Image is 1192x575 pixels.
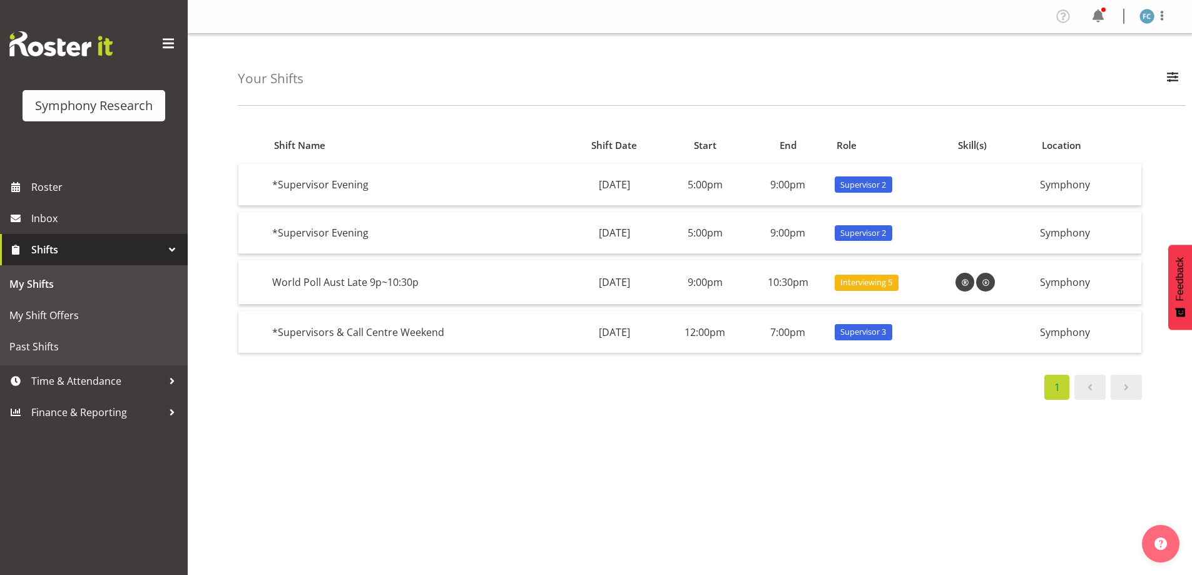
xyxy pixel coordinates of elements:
td: 9:00pm [746,212,830,254]
img: Rosterit website logo [9,31,113,56]
td: [DATE] [566,260,664,305]
span: Past Shifts [9,337,178,356]
span: Supervisor 3 [840,326,886,338]
img: fisi-cook-lagatule1979.jpg [1139,9,1154,24]
td: World Poll Aust Late 9p~10:30p [267,260,566,305]
span: Time & Attendance [31,372,163,390]
td: [DATE] [566,311,664,352]
td: 9:00pm [663,260,746,305]
td: Symphony [1035,164,1141,206]
span: Supervisor 2 [840,179,886,191]
td: 5:00pm [663,212,746,254]
td: 5:00pm [663,164,746,206]
h4: Your Shifts [238,71,303,86]
span: Role [837,138,857,153]
span: Inbox [31,209,181,228]
span: End [780,138,797,153]
td: Symphony [1035,260,1141,305]
td: *Supervisor Evening [267,212,566,254]
span: Interviewing 5 [840,277,892,288]
span: Feedback [1174,257,1186,301]
div: Symphony Research [35,96,153,115]
span: Roster [31,178,181,196]
td: [DATE] [566,164,664,206]
span: Shift Name [274,138,325,153]
td: 12:00pm [663,311,746,352]
a: My Shift Offers [3,300,185,331]
td: Symphony [1035,311,1141,352]
td: [DATE] [566,212,664,254]
span: My Shifts [9,275,178,293]
span: Shift Date [591,138,637,153]
span: Supervisor 2 [840,227,886,239]
a: My Shifts [3,268,185,300]
button: Filter Employees [1159,65,1186,93]
span: Location [1042,138,1081,153]
td: 7:00pm [746,311,830,352]
span: My Shift Offers [9,306,178,325]
td: Symphony [1035,212,1141,254]
span: Shifts [31,240,163,259]
span: Finance & Reporting [31,403,163,422]
td: *Supervisors & Call Centre Weekend [267,311,566,352]
a: Past Shifts [3,331,185,362]
span: Skill(s) [958,138,987,153]
button: Feedback - Show survey [1168,245,1192,330]
span: Start [694,138,716,153]
td: *Supervisor Evening [267,164,566,206]
td: 10:30pm [746,260,830,305]
td: 9:00pm [746,164,830,206]
img: help-xxl-2.png [1154,537,1167,550]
